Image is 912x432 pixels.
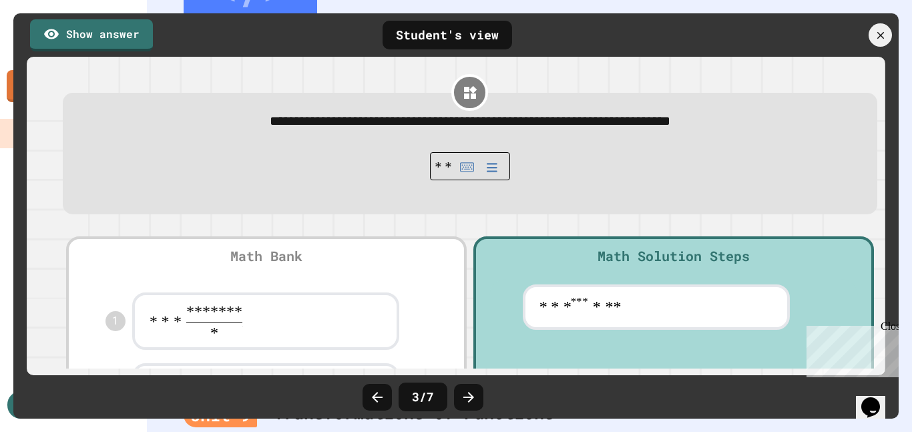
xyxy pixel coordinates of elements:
div: Student's view [383,21,512,49]
div: Chat with us now!Close [5,5,92,85]
div: Math Solution Steps [584,232,763,279]
div: 3 / 7 [399,383,447,411]
a: Show answer [30,19,153,51]
iframe: chat widget [801,320,899,377]
iframe: chat widget [856,379,899,419]
div: Math Bank [217,232,316,279]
